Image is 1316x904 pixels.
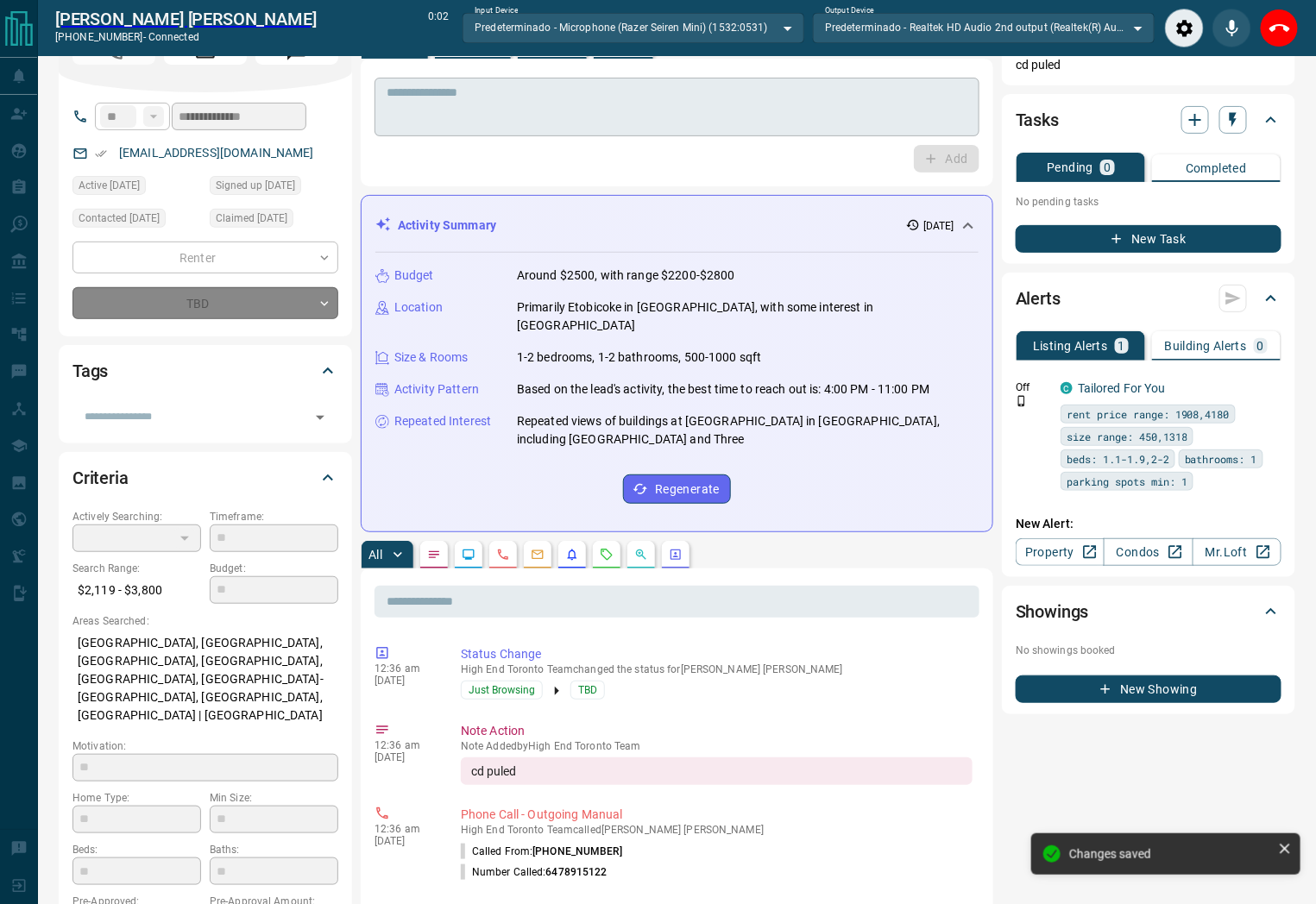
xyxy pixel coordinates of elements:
[394,267,434,285] p: Budget
[623,474,731,504] button: Regenerate
[394,412,491,430] p: Repeated Interest
[72,350,338,392] div: Tags
[119,146,314,160] a: [EMAIL_ADDRESS][DOMAIN_NAME]
[210,509,338,524] p: Timeframe:
[1033,340,1108,352] p: Listing Alerts
[669,548,683,562] svg: Agent Actions
[1185,450,1257,468] span: bathrooms: 1
[461,757,973,785] div: cd puled
[79,177,140,194] span: Active [DATE]
[72,209,201,233] div: Sat Sep 13 2025
[578,681,597,699] span: TBD
[210,209,338,233] div: Sat Sep 13 2025
[1016,395,1028,407] svg: Push Notification Only
[72,464,129,492] h2: Criteria
[517,380,929,399] p: Based on the lead's activity, the best time to reach out is: 4:00 PM - 11:00 PM
[55,9,317,29] a: [PERSON_NAME] [PERSON_NAME]
[72,357,108,385] h2: Tags
[1016,56,1281,74] p: cd puled
[375,210,979,242] div: Activity Summary[DATE]
[463,13,804,42] div: Predeterminado - Microphone (Razer Seiren Mini) (1532:0531)
[1165,9,1204,47] div: Audio Settings
[461,824,973,836] p: High End Toronto Team called [PERSON_NAME] [PERSON_NAME]
[375,823,435,835] p: 12:36 am
[216,177,295,194] span: Signed up [DATE]
[394,348,469,367] p: Size & Rooms
[813,13,1155,42] div: Predeterminado - Realtek HD Audio 2nd output (Realtek(R) Audio)
[72,242,338,273] div: Renter
[565,548,579,562] svg: Listing Alerts
[1016,106,1059,134] h2: Tasks
[428,9,449,47] p: 0:02
[72,287,338,319] div: TBD
[1016,515,1281,533] p: New Alert:
[462,548,475,562] svg: Lead Browsing Activity
[461,722,973,740] p: Note Action
[461,806,973,824] p: Phone Call - Outgoing Manual
[72,576,201,605] p: $2,119 - $3,800
[1260,9,1299,47] div: End Call
[1016,225,1281,253] button: New Task
[1016,538,1105,566] a: Property
[600,548,614,562] svg: Requests
[1047,161,1093,173] p: Pending
[1067,473,1187,490] span: parking spots min: 1
[72,790,201,806] p: Home Type:
[1016,99,1281,141] div: Tasks
[1165,340,1247,352] p: Building Alerts
[1061,382,1073,394] div: condos.ca
[1067,450,1169,468] span: beds: 1.1-1.9,2-2
[1067,428,1187,445] span: size range: 450,1318
[95,148,107,160] svg: Email Verified
[72,509,201,524] p: Actively Searching:
[216,210,287,227] span: Claimed [DATE]
[531,548,545,562] svg: Emails
[72,176,201,200] div: Fri Sep 12 2025
[375,662,435,675] p: 12:36 am
[532,845,622,857] span: [PHONE_NUMBER]
[72,457,338,499] div: Criteria
[517,267,735,285] p: Around $2500, with range $2200-$2800
[1104,538,1193,566] a: Condos
[461,663,973,675] p: High End Toronto Team changed the status for [PERSON_NAME] [PERSON_NAME]
[427,548,441,562] svg: Notes
[546,866,608,878] span: 6478915122
[1016,675,1281,703] button: New Showing
[210,561,338,576] p: Budget:
[1016,643,1281,658] p: No showings booked
[923,218,954,234] p: [DATE]
[1016,278,1281,319] div: Alerts
[461,844,622,859] p: Called From:
[55,29,317,45] p: [PHONE_NUMBER] -
[1118,340,1125,352] p: 1
[496,548,510,562] svg: Calls
[394,380,479,399] p: Activity Pattern
[1186,162,1247,174] p: Completed
[72,842,201,857] p: Beds:
[398,217,496,235] p: Activity Summary
[517,348,762,367] p: 1-2 bedrooms, 1-2 bathrooms, 500-1000 sqft
[1104,161,1111,173] p: 0
[210,176,338,200] div: Tue Nov 02 2021
[634,548,648,562] svg: Opportunities
[469,681,535,699] span: Just Browsing
[375,739,435,751] p: 12:36 am
[475,5,519,16] label: Input Device
[375,835,435,847] p: [DATE]
[1067,405,1230,423] span: rent price range: 1908,4180
[517,412,979,449] p: Repeated views of buildings at [GEOGRAPHIC_DATA] in [GEOGRAPHIC_DATA], including [GEOGRAPHIC_DATA...
[368,549,382,561] p: All
[72,738,338,754] p: Motivation:
[517,298,979,335] p: Primarily Etobicoke in [GEOGRAPHIC_DATA], with some interest in [GEOGRAPHIC_DATA]
[461,740,973,752] p: Note Added by High End Toronto Team
[148,31,199,43] span: connected
[1193,538,1281,566] a: Mr.Loft
[375,751,435,763] p: [DATE]
[825,5,874,16] label: Output Device
[72,561,201,576] p: Search Range:
[1069,847,1271,861] div: Changes saved
[1016,285,1061,312] h2: Alerts
[72,629,338,730] p: [GEOGRAPHIC_DATA], [GEOGRAPHIC_DATA], [GEOGRAPHIC_DATA], [GEOGRAPHIC_DATA], [GEOGRAPHIC_DATA], [G...
[1016,189,1281,215] p: No pending tasks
